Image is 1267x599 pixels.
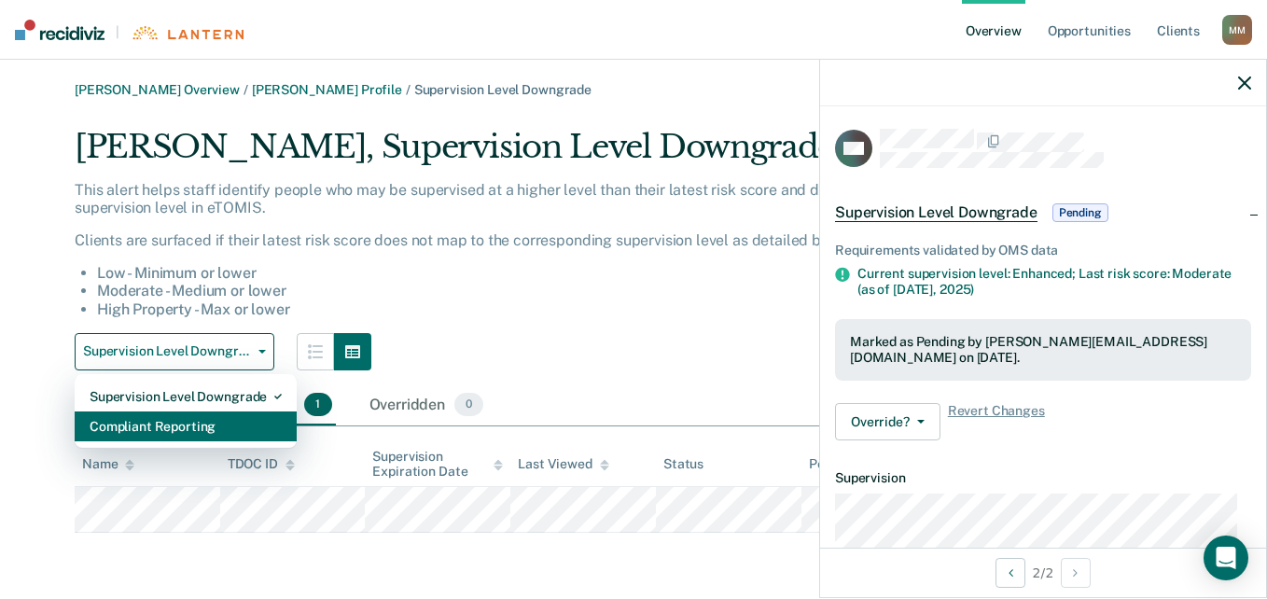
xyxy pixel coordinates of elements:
[104,24,131,40] span: |
[948,403,1045,440] span: Revert Changes
[1204,536,1248,580] div: Open Intercom Messenger
[372,449,503,481] div: Supervision Expiration Date
[518,456,608,472] div: Last Viewed
[835,203,1037,222] span: Supervision Level Downgrade
[366,385,488,426] div: Overridden
[1052,203,1108,222] span: Pending
[820,548,1266,597] div: 2 / 2
[414,82,592,97] span: Supervision Level Downgrade
[857,266,1251,298] div: Current supervision level: Enhanced; Last risk score: Moderate (as of [DATE],
[304,393,331,417] span: 1
[809,456,896,472] div: Pending for
[90,411,282,441] div: Compliant Reporting
[97,300,1025,318] li: High Property - Max or lower
[454,393,483,417] span: 0
[97,264,1025,282] li: Low - Minimum or lower
[228,456,295,472] div: TDOC ID
[75,181,1025,216] p: This alert helps staff identify people who may be supervised at a higher level than their latest ...
[131,26,244,40] img: Lantern
[940,282,974,297] span: 2025)
[15,20,104,40] img: Recidiviz
[820,183,1266,243] div: Supervision Level DowngradePending
[1061,558,1091,588] button: Next Opportunity
[97,282,1025,299] li: Moderate - Medium or lower
[835,243,1251,258] div: Requirements validated by OMS data
[75,82,240,97] a: [PERSON_NAME] Overview
[75,231,1025,249] p: Clients are surfaced if their latest risk score does not map to the corresponding supervision lev...
[995,558,1025,588] button: Previous Opportunity
[83,343,251,359] span: Supervision Level Downgrade
[402,82,414,97] span: /
[252,82,402,97] a: [PERSON_NAME] Profile
[850,334,1236,366] div: Marked as Pending by [PERSON_NAME][EMAIL_ADDRESS][DOMAIN_NAME] on [DATE].
[835,403,940,440] button: Override?
[1222,15,1252,45] div: M M
[82,456,134,472] div: Name
[240,82,252,97] span: /
[75,128,1025,181] div: [PERSON_NAME], Supervision Level Downgrade
[663,456,703,472] div: Status
[90,382,282,411] div: Supervision Level Downgrade
[835,470,1251,486] dt: Supervision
